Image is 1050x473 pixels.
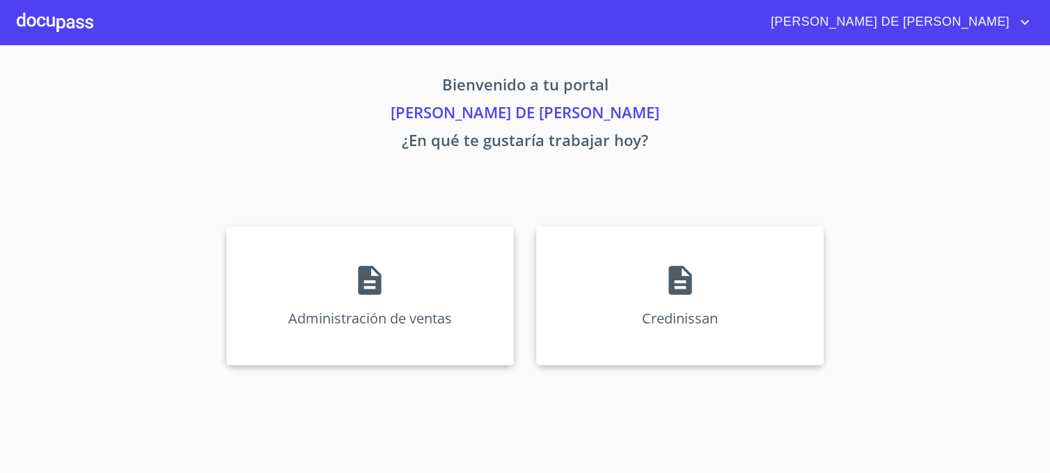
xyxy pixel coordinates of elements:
p: Bienvenido a tu portal [96,73,954,101]
span: [PERSON_NAME] DE [PERSON_NAME] [760,11,1017,33]
p: Credinissan [642,309,718,328]
p: Administración de ventas [288,309,452,328]
p: ¿En qué te gustaría trabajar hoy? [96,129,954,157]
button: account of current user [760,11,1033,33]
p: [PERSON_NAME] DE [PERSON_NAME] [96,101,954,129]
